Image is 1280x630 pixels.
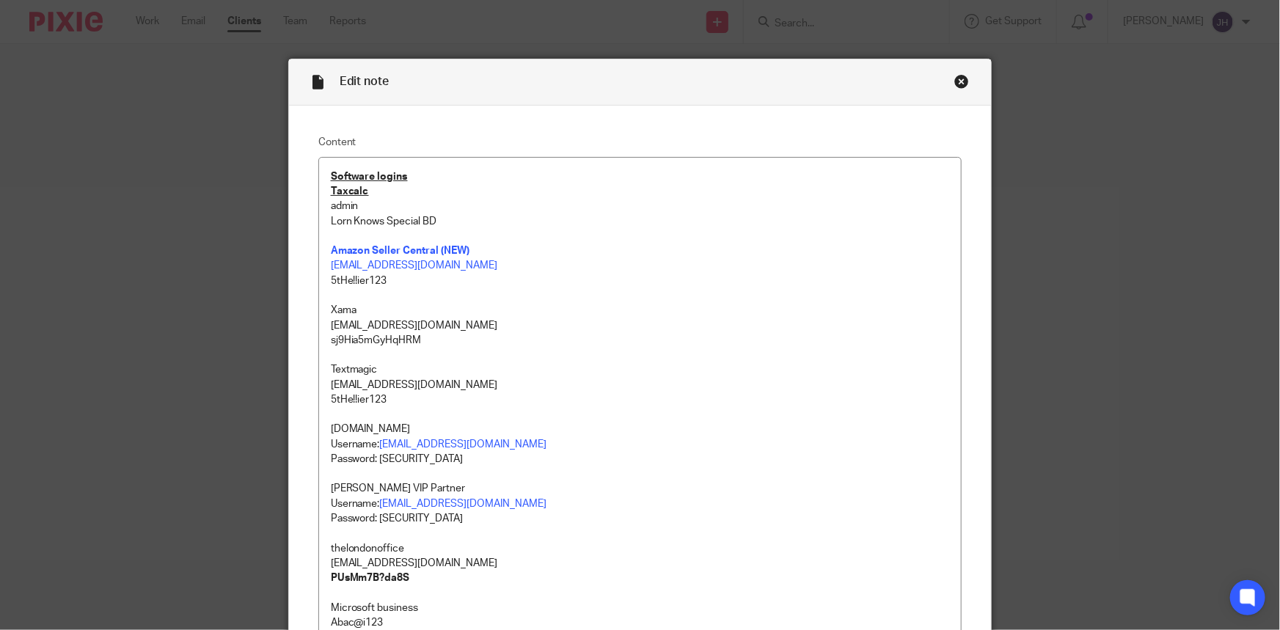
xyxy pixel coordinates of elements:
p: Password: [SECURITY_DATA] [331,511,950,526]
p: 5tHe!!ier123 [331,392,950,407]
p: [PERSON_NAME] VIP Partner [331,481,950,496]
p: 5tHe!!ier123 [331,274,950,288]
p: Textmagic [331,362,950,377]
p: [DOMAIN_NAME] [331,422,950,436]
a: Amazon Seller Central (NEW) [331,246,470,256]
label: Content [318,135,962,150]
a: [EMAIL_ADDRESS][DOMAIN_NAME] [331,260,498,271]
p: Username: [331,497,950,511]
a: [EMAIL_ADDRESS][DOMAIN_NAME] [380,439,547,450]
p: Lorn Knows Special BD [331,214,950,259]
p: [EMAIL_ADDRESS][DOMAIN_NAME] [331,318,950,333]
span: Edit note [340,76,390,87]
p: [EMAIL_ADDRESS][DOMAIN_NAME] [331,378,950,392]
p: Username: [331,437,950,452]
p: admin [331,199,950,213]
p: Abac@i123 [331,615,950,630]
u: Software logins Taxcalc [331,172,408,197]
p: Xama [331,303,950,318]
p: thelondonoffice [331,541,950,556]
p: [EMAIL_ADDRESS][DOMAIN_NAME] [331,556,950,571]
p: sj9Hia5mGyHqHRM [331,333,950,348]
a: [EMAIL_ADDRESS][DOMAIN_NAME] [380,499,547,509]
p: Password: [SECURITY_DATA] [331,452,950,466]
div: Close this dialog window [954,74,969,89]
strong: PUsMm7B?da8S [331,573,410,583]
p: Microsoft business [331,601,950,615]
